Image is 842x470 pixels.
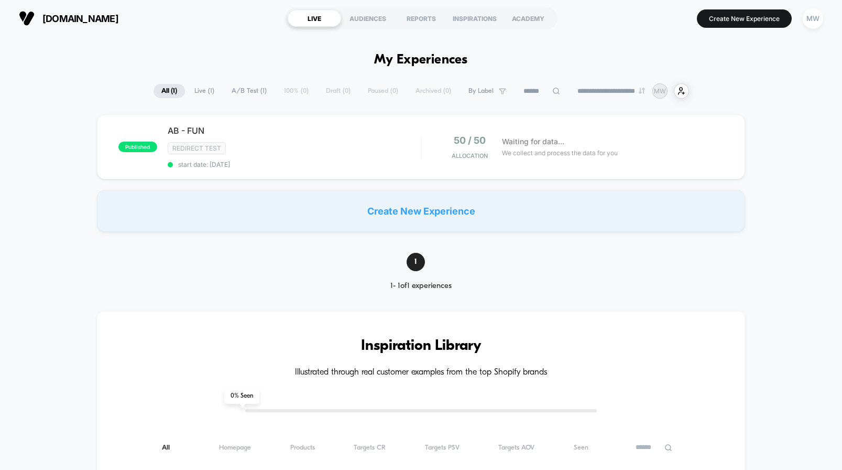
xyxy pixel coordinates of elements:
span: A/B Test ( 1 ) [224,84,275,98]
span: Targets AOV [498,444,534,452]
span: We collect and process the data for you [502,148,618,158]
div: REPORTS [395,10,448,27]
span: Targets PSV [425,444,460,452]
span: Waiting for data... [502,136,564,147]
img: Visually logo [19,10,35,26]
button: [DOMAIN_NAME] [16,10,122,27]
span: 1 [407,253,425,271]
span: Homepage [219,444,251,452]
span: published [118,142,157,152]
span: Allocation [452,152,488,159]
span: Live ( 1 ) [187,84,222,98]
span: AB - FUN [168,125,421,136]
span: 50 / 50 [454,135,486,146]
div: MW [803,8,823,29]
span: By Label [468,87,494,95]
img: end [639,88,645,94]
h1: My Experiences [374,52,468,68]
div: AUDIENCES [341,10,395,27]
span: Redirect Test [168,142,226,154]
div: LIVE [288,10,341,27]
span: start date: [DATE] [168,161,421,168]
span: Products [290,444,315,452]
span: All [162,444,180,452]
span: Targets CR [354,444,386,452]
span: All ( 1 ) [154,84,185,98]
span: Seen [574,444,588,452]
span: [DOMAIN_NAME] [42,13,118,24]
button: MW [800,8,826,29]
div: Create New Experience [97,190,745,232]
div: 1 - 1 of 1 experiences [370,282,472,291]
h3: Inspiration Library [128,338,714,355]
div: ACADEMY [501,10,555,27]
div: INSPIRATIONS [448,10,501,27]
p: MW [654,87,666,95]
span: 0 % Seen [224,388,259,404]
button: Create New Experience [697,9,792,28]
h4: Illustrated through real customer examples from the top Shopify brands [128,368,714,378]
